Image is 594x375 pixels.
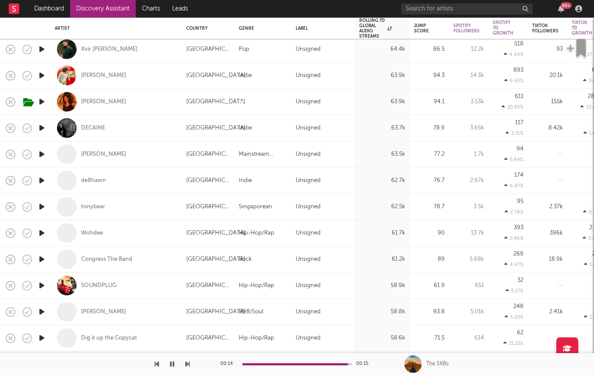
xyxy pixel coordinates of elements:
div: 76.7 [414,175,445,186]
a: Congress The Band [81,256,132,263]
div: 78.7 [414,202,445,212]
div: Unsigned [296,280,321,291]
div: 4.44 % [504,52,523,57]
div: Mainstream Electronic [239,149,287,160]
div: 61.2k [359,254,405,265]
a: [PERSON_NAME] [81,151,126,158]
div: 518 [514,41,523,47]
div: Unsigned [296,307,321,317]
a: Wohdee [81,229,103,237]
div: 63.7k [359,123,405,133]
div: 99 + [561,2,572,9]
div: 63.5k [359,149,405,160]
div: 651 [453,280,484,291]
div: 12.2k [453,44,484,55]
div: Dig it up the Copycat [81,334,137,342]
div: 2.79 % [505,209,523,215]
div: [GEOGRAPHIC_DATA] [186,202,230,212]
div: 00:15 [356,359,374,369]
div: 90 [414,228,445,238]
div: Unsigned [296,97,321,107]
div: 14.3k [453,70,484,81]
div: 5.17 % [506,288,523,294]
a: [PERSON_NAME] [81,308,126,316]
div: Indie [239,70,252,81]
a: [PERSON_NAME] [81,72,126,80]
div: Tiktok Followers [532,23,559,34]
div: 614 [453,333,484,343]
div: 00:14 [220,359,238,369]
div: 58.8k [359,307,405,317]
div: 78.9 [414,123,445,133]
div: 1.7k [453,149,484,160]
div: [PERSON_NAME] [81,98,126,106]
div: Unsigned [296,254,321,265]
div: 3.53k [453,97,484,107]
div: 62.5k [359,202,405,212]
div: 3.31 % [506,130,523,136]
div: Singaporean [239,202,272,212]
div: [GEOGRAPHIC_DATA] [186,333,230,343]
a: tonybear [81,203,105,211]
div: Country [186,26,226,31]
div: The SKBs [426,360,449,368]
div: [GEOGRAPHIC_DATA] [186,149,230,160]
div: de8hawn [81,177,106,185]
div: Hip-Hop/Rap [239,280,274,291]
a: DECAINE [81,124,105,132]
a: Xvir [PERSON_NAME] [81,46,138,53]
input: Search for artists [401,4,533,14]
div: 86.5 [414,44,445,55]
div: Unsigned [296,123,321,133]
div: Spotify Followers [453,23,480,34]
div: 5.20 % [505,314,523,320]
div: 2.41k [532,307,563,317]
div: 893 [513,67,523,73]
div: 5.01k [453,307,484,317]
div: 396k [532,228,563,238]
div: 93.8 [414,307,445,317]
div: 61.9 [414,280,445,291]
div: Hip-Hop/Rap [239,228,274,238]
div: 18.9k [532,254,563,265]
div: [GEOGRAPHIC_DATA] [186,280,230,291]
div: Pop [239,44,249,55]
div: 63.9k [359,70,405,81]
div: Artist [55,26,173,31]
div: 63.9k [359,97,405,107]
div: 94.1 [414,97,445,107]
div: 393 [514,225,523,231]
div: 6.97 % [504,183,523,189]
div: 4.97 % [504,262,523,267]
a: SOUNDPLUG [81,282,117,290]
div: 13.7k [453,228,484,238]
div: 77.2 [414,149,445,160]
div: 89 [414,254,445,265]
div: R&B/Soul [239,307,263,317]
div: 8.42k [532,123,563,133]
div: 611 [515,94,523,99]
div: 269 [513,251,523,257]
div: Unsigned [296,175,321,186]
div: Unsigned [296,228,321,238]
div: 2.67k [453,175,484,186]
div: 5.68k [453,254,484,265]
div: 94.3 [414,70,445,81]
div: [GEOGRAPHIC_DATA] [186,307,245,317]
div: 93 [532,44,563,55]
div: Spotify 7D Growth [493,20,513,36]
div: [GEOGRAPHIC_DATA] [186,228,245,238]
div: [GEOGRAPHIC_DATA] [186,254,245,265]
div: 6.65 % [504,78,523,84]
div: Unsigned [296,149,321,160]
div: Unsigned [296,44,321,55]
div: 71.5 [414,333,445,343]
div: 62 [517,330,523,336]
div: Rock [239,254,252,265]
